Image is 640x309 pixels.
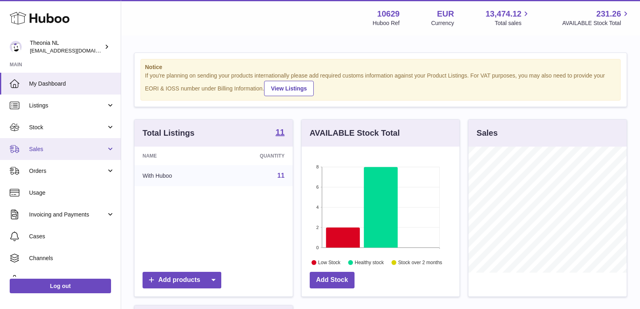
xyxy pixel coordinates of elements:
[264,81,314,96] a: View Listings
[431,19,454,27] div: Currency
[29,80,115,88] span: My Dashboard
[145,72,616,96] div: If you're planning on sending your products internationally please add required customs informati...
[145,63,616,71] strong: Notice
[10,279,111,293] a: Log out
[134,147,218,165] th: Name
[316,245,319,250] text: 0
[29,167,106,175] span: Orders
[29,124,106,131] span: Stock
[318,260,341,265] text: Low Stock
[596,8,621,19] span: 231.26
[316,164,319,169] text: 8
[398,260,442,265] text: Stock over 2 months
[143,128,195,139] h3: Total Listings
[316,205,319,210] text: 4
[29,233,115,240] span: Cases
[275,128,284,138] a: 11
[377,8,400,19] strong: 10629
[437,8,454,19] strong: EUR
[485,8,531,27] a: 13,474.12 Total sales
[29,189,115,197] span: Usage
[10,41,22,53] img: info@wholesomegoods.eu
[476,128,497,139] h3: Sales
[143,272,221,288] a: Add products
[218,147,293,165] th: Quantity
[29,211,106,219] span: Invoicing and Payments
[310,272,355,288] a: Add Stock
[29,276,115,284] span: Settings
[29,102,106,109] span: Listings
[277,172,285,179] a: 11
[485,8,521,19] span: 13,474.12
[134,165,218,186] td: With Huboo
[316,185,319,189] text: 6
[29,254,115,262] span: Channels
[373,19,400,27] div: Huboo Ref
[316,225,319,230] text: 2
[495,19,531,27] span: Total sales
[30,39,103,55] div: Theonia NL
[562,19,630,27] span: AVAILABLE Stock Total
[562,8,630,27] a: 231.26 AVAILABLE Stock Total
[29,145,106,153] span: Sales
[310,128,400,139] h3: AVAILABLE Stock Total
[30,47,119,54] span: [EMAIL_ADDRESS][DOMAIN_NAME]
[275,128,284,136] strong: 11
[355,260,384,265] text: Healthy stock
